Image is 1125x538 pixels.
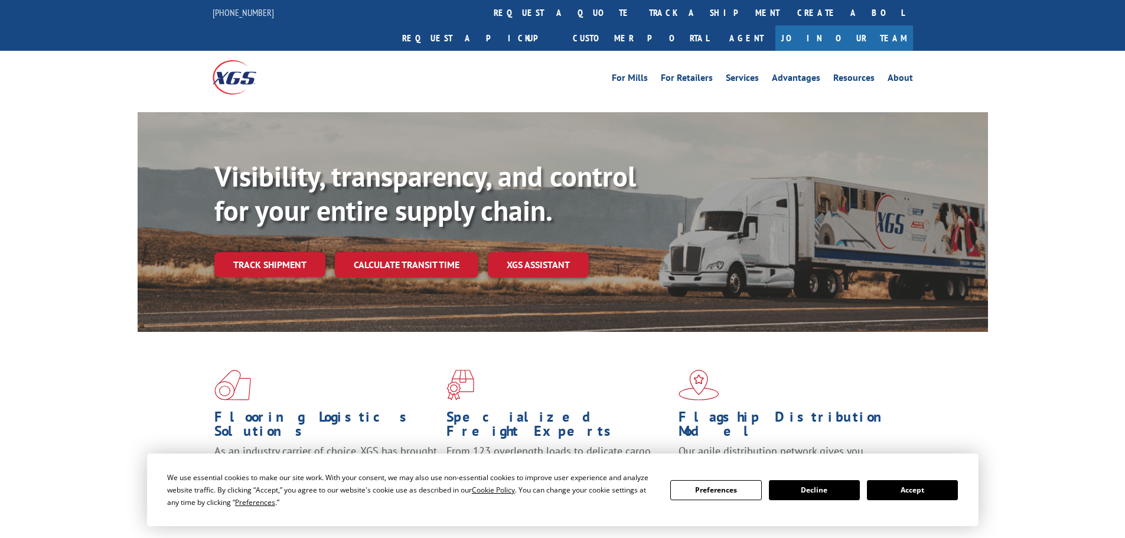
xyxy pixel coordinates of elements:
[888,73,913,86] a: About
[147,454,979,526] div: Cookie Consent Prompt
[718,25,775,51] a: Agent
[472,485,515,495] span: Cookie Policy
[679,370,719,400] img: xgs-icon-flagship-distribution-model-red
[214,410,438,444] h1: Flooring Logistics Solutions
[726,73,759,86] a: Services
[867,480,958,500] button: Accept
[679,410,902,444] h1: Flagship Distribution Model
[775,25,913,51] a: Join Our Team
[564,25,718,51] a: Customer Portal
[661,73,713,86] a: For Retailers
[446,444,670,497] p: From 123 overlength loads to delicate cargo, our experienced staff knows the best way to move you...
[446,410,670,444] h1: Specialized Freight Experts
[769,480,860,500] button: Decline
[488,252,589,278] a: XGS ASSISTANT
[679,444,896,472] span: Our agile distribution network gives you nationwide inventory management on demand.
[214,158,636,229] b: Visibility, transparency, and control for your entire supply chain.
[214,370,251,400] img: xgs-icon-total-supply-chain-intelligence-red
[214,444,437,486] span: As an industry carrier of choice, XGS has brought innovation and dedication to flooring logistics...
[833,73,875,86] a: Resources
[446,370,474,400] img: xgs-icon-focused-on-flooring-red
[214,252,325,277] a: Track shipment
[393,25,564,51] a: Request a pickup
[235,497,275,507] span: Preferences
[335,252,478,278] a: Calculate transit time
[167,471,656,508] div: We use essential cookies to make our site work. With your consent, we may also use non-essential ...
[612,73,648,86] a: For Mills
[670,480,761,500] button: Preferences
[213,6,274,18] a: [PHONE_NUMBER]
[772,73,820,86] a: Advantages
